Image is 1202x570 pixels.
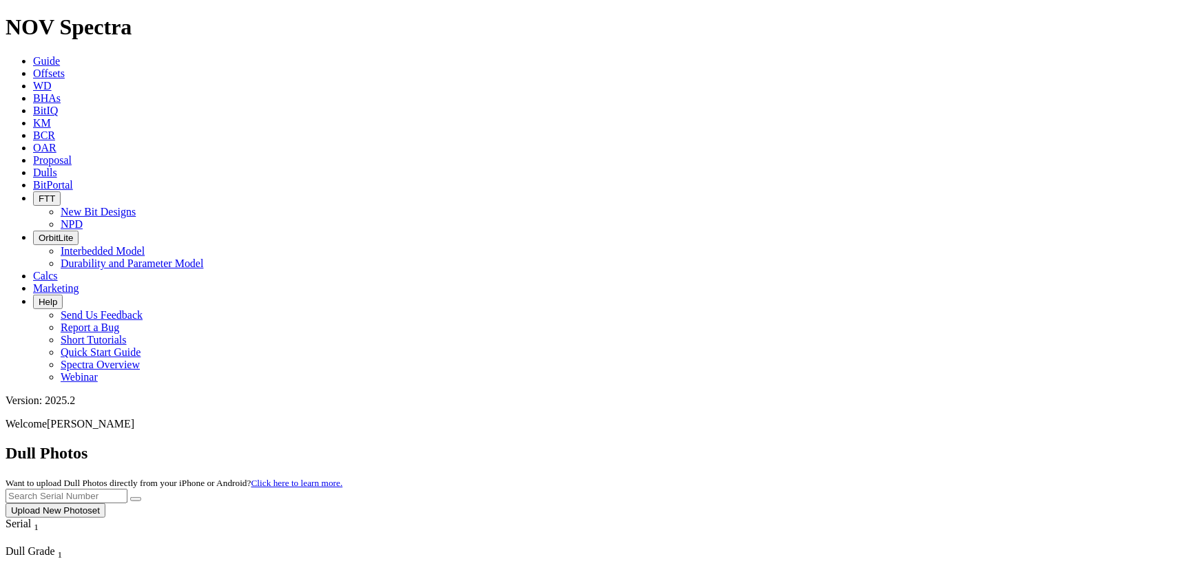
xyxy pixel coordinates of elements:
[6,545,55,557] span: Dull Grade
[33,129,55,141] a: BCR
[6,489,127,503] input: Search Serial Number
[33,55,60,67] a: Guide
[6,478,342,488] small: Want to upload Dull Photos directly from your iPhone or Android?
[6,444,1196,463] h2: Dull Photos
[61,206,136,218] a: New Bit Designs
[33,117,51,129] a: KM
[39,297,57,307] span: Help
[33,80,52,92] a: WD
[33,154,72,166] a: Proposal
[6,518,64,545] div: Sort None
[6,518,64,533] div: Serial Sort None
[6,394,1196,407] div: Version: 2025.2
[39,193,55,204] span: FTT
[33,92,61,104] a: BHAs
[34,522,39,532] sub: 1
[6,545,102,560] div: Dull Grade Sort None
[61,309,143,321] a: Send Us Feedback
[6,503,105,518] button: Upload New Photoset
[6,14,1196,40] h1: NOV Spectra
[33,191,61,206] button: FTT
[33,67,65,79] a: Offsets
[6,518,31,529] span: Serial
[61,359,140,370] a: Spectra Overview
[33,270,58,282] a: Calcs
[61,334,127,346] a: Short Tutorials
[33,179,73,191] a: BitPortal
[6,418,1196,430] p: Welcome
[33,231,79,245] button: OrbitLite
[61,321,119,333] a: Report a Bug
[58,549,63,560] sub: 1
[61,218,83,230] a: NPD
[6,533,64,545] div: Column Menu
[58,545,63,557] span: Sort None
[33,282,79,294] a: Marketing
[33,105,58,116] a: BitIQ
[47,418,134,430] span: [PERSON_NAME]
[61,371,98,383] a: Webinar
[33,142,56,154] a: OAR
[33,295,63,309] button: Help
[61,257,204,269] a: Durability and Parameter Model
[61,346,141,358] a: Quick Start Guide
[33,167,57,178] a: Dulls
[251,478,343,488] a: Click here to learn more.
[39,233,73,243] span: OrbitLite
[34,518,39,529] span: Sort None
[61,245,145,257] a: Interbedded Model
